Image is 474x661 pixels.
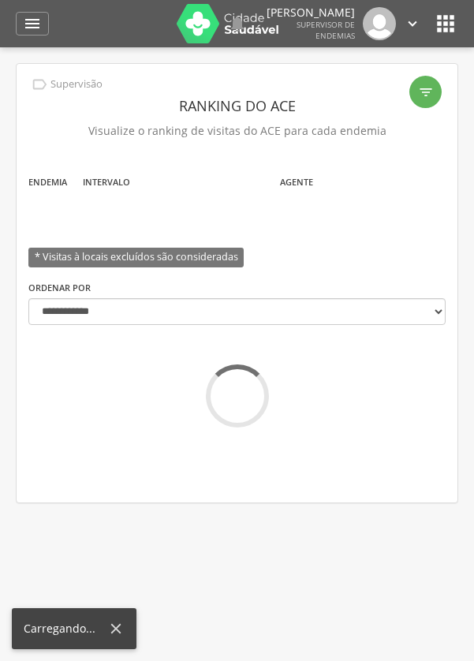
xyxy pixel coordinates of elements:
p: Visualize o ranking de visitas do ACE para cada endemia [28,120,446,142]
p: Supervisão [50,78,103,91]
i:  [31,76,48,93]
i:  [23,14,42,33]
header: Ranking do ACE [28,91,446,120]
label: Agente [280,176,313,189]
i:  [418,84,434,100]
label: Ordenar por [28,282,91,294]
span: Supervisor de Endemias [297,19,355,41]
i:  [228,14,247,33]
label: Intervalo [83,176,130,189]
p: [PERSON_NAME] [267,7,355,18]
a:  [404,7,421,40]
i:  [433,11,458,36]
div: Filtro [409,76,442,108]
label: Endemia [28,176,67,189]
i:  [404,15,421,32]
span: * Visitas à locais excluídos são consideradas [28,248,244,267]
a:  [16,12,49,35]
a:  [228,7,247,40]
